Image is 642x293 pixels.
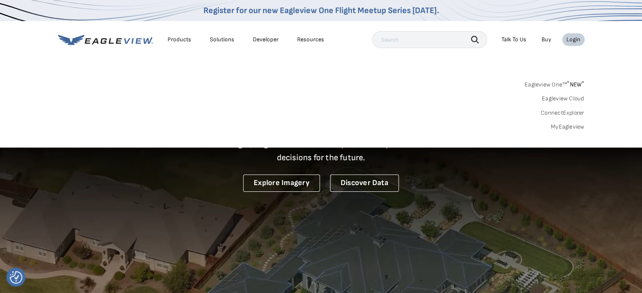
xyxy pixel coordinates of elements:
div: Resources [297,36,324,43]
button: Consent Preferences [10,271,22,284]
a: Buy [542,36,551,43]
a: Eagleview One™*NEW* [525,78,585,88]
a: ConnectExplorer [541,109,585,117]
a: MyEagleview [551,123,585,131]
a: Discover Data [330,175,399,192]
span: NEW [567,81,584,88]
a: Explore Imagery [243,175,320,192]
img: Revisit consent button [10,271,22,284]
div: Login [566,36,580,43]
a: Eagleview Cloud [542,95,585,102]
a: Developer [253,36,279,43]
a: Register for our new Eagleview One Flight Meetup Series [DATE]. [203,5,439,16]
input: Search [372,31,487,48]
div: Talk To Us [501,36,526,43]
div: Solutions [210,36,234,43]
div: Products [168,36,191,43]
